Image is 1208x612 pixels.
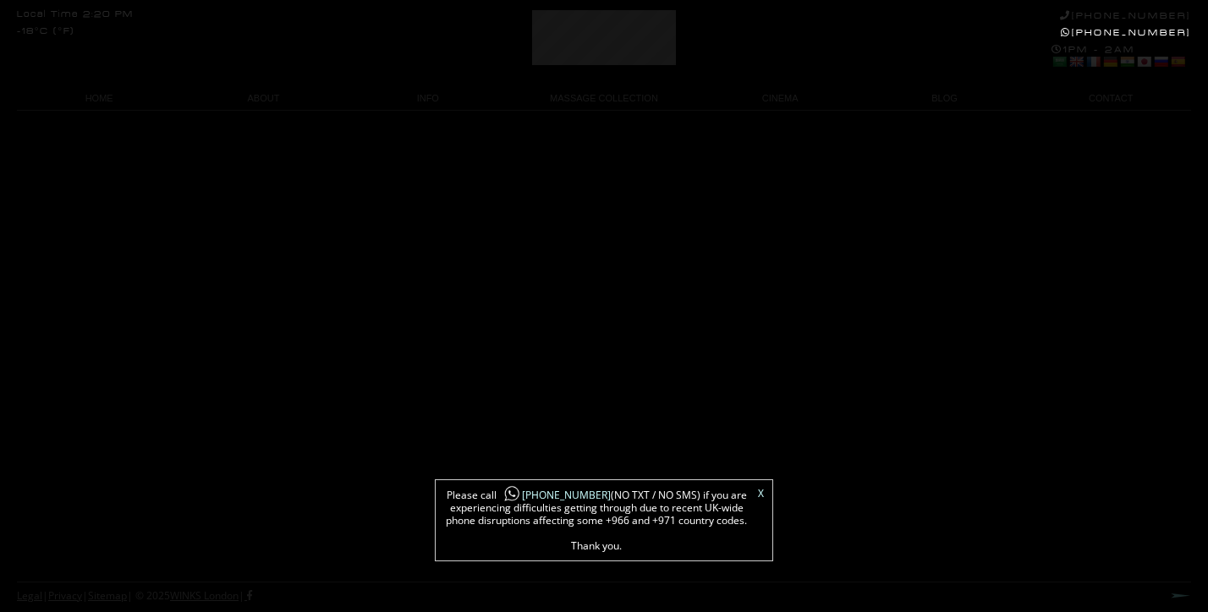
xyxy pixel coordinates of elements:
[17,87,181,110] a: HOME
[497,488,611,502] a: [PHONE_NUMBER]
[17,582,252,609] div: | | | © 2025 |
[181,87,345,110] a: ABOUT
[444,489,749,552] span: Please call (NO TXT / NO SMS) if you are experiencing difficulties getting through due to recent ...
[698,87,862,110] a: CINEMA
[48,588,82,603] a: Privacy
[1085,55,1101,68] a: French
[1119,55,1134,68] a: Hindi
[17,10,134,19] div: Local Time 2:20 PM
[1052,55,1067,68] a: Arabic
[88,588,127,603] a: Sitemap
[1068,55,1084,68] a: English
[1061,27,1191,38] a: [PHONE_NUMBER]
[17,27,74,36] div: -18°C (°F)
[1170,55,1185,68] a: Spanish
[170,588,239,603] a: WINKS London
[1171,593,1191,598] a: Next
[1153,55,1168,68] a: Russian
[1136,55,1151,68] a: Japanese
[346,87,510,110] a: INFO
[1052,44,1191,71] div: 1PM - 2AM
[862,87,1026,110] a: BLOG
[1060,10,1191,21] a: [PHONE_NUMBER]
[503,485,520,503] img: whatsapp-icon1.png
[510,87,698,110] a: MASSAGE COLLECTION
[1102,55,1117,68] a: German
[17,588,42,603] a: Legal
[1027,87,1191,110] a: CONTACT
[758,489,764,499] a: X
